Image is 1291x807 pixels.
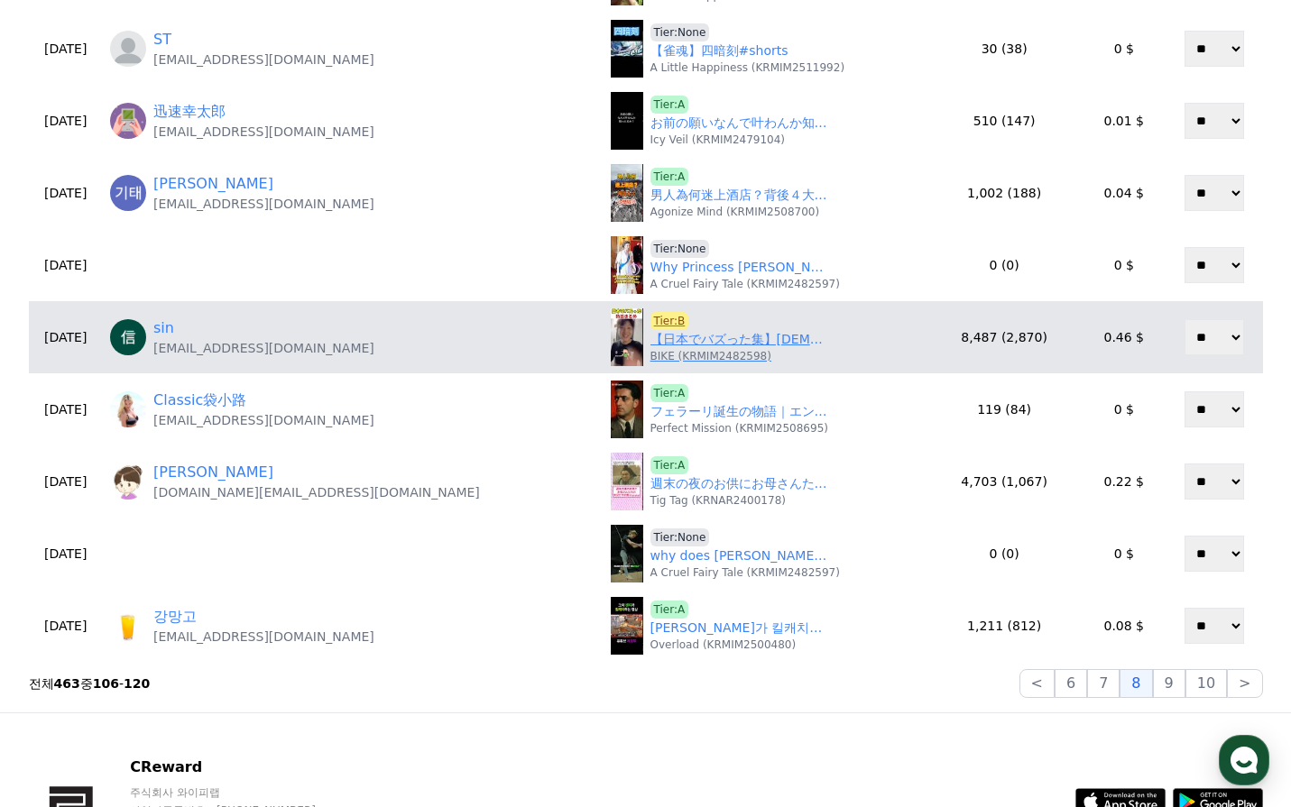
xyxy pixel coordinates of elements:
img: why does Jenna Ortega use a stunt double in almost every scene#shorts #celebrity #wednesday [611,525,643,582]
td: 30 (38) [927,13,1082,85]
td: 0 (0) [927,518,1082,590]
a: [PERSON_NAME] [153,462,273,483]
td: [DATE] [29,518,104,590]
a: [PERSON_NAME] [153,173,273,195]
img: 【日本でバズった集】韓国人驚かせてみた#おもしろ動画 #面白い #おすすめ [611,308,643,366]
a: Tier:A [650,168,689,186]
td: [DATE] [29,301,104,373]
td: [DATE] [29,13,104,85]
td: [DATE] [29,157,104,229]
td: 510 (147) [927,85,1082,157]
img: https://lh3.googleusercontent.com/a/ACg8ocLjcwfSudR3sonQm9rKqyYCQVj8aP0BGwLwKlaxpHw8mUfaCYt9=s96-c [110,608,146,644]
a: 설정 [233,572,346,617]
p: CReward [130,757,447,778]
img: https://lh3.googleusercontent.com/a/ACg8ocKGme11VXZMXKyKEoCDGBw35Jq2QHfkK6AeSEd5h4YIs1PtHKw=s96-c [110,391,146,427]
span: Tier:None [650,23,710,41]
a: Tier:None [650,240,710,258]
a: お前の願いなんで叶わんか知っとるか？ #金運 #開運 #スピリチュアル [650,114,831,133]
button: < [1019,669,1055,698]
a: Tier:A [650,96,689,114]
img: 週末の夜のお供にお母さんたちの大沢たかお祭りｗｗｗ #大沢たかお祭り [611,453,643,510]
a: Tier:A [650,601,689,619]
p: [EMAIL_ADDRESS][DOMAIN_NAME] [153,628,374,646]
td: 8,487 (2,870) [927,301,1082,373]
p: A Cruel Fairy Tale (KRMIM2482597) [650,565,840,580]
td: 0.04 $ [1082,157,1167,229]
span: Tier:A [650,384,689,402]
td: [DATE] [29,590,104,662]
p: A Little Happiness (KRMIM2511992) [650,60,845,75]
p: Icy Veil (KRMIM2479104) [650,133,785,147]
img: https://lh3.googleusercontent.com/a/ACg8ocJgMnHPwUKuDnN5nlZ8M7TIeC-bi5PqDs1HgWdkYOt0N7kGUg=s96-c [110,175,146,211]
img: 그저 겐지가 킬캐치하는 영상 #zerotwo #오버워치2 #overwatch2 #겐지 #제로투 #genji [611,597,643,655]
button: 9 [1153,669,1185,698]
p: [EMAIL_ADDRESS][DOMAIN_NAME] [153,411,374,429]
td: 0 (0) [927,229,1082,301]
td: [DATE] [29,373,104,445]
td: [DATE] [29,85,104,157]
a: 男人為何迷上酒店？背後４大心理陷阱 #智慧 #正能量 #感情 [650,186,831,205]
a: Tier:None [650,528,710,546]
img: https://lh3.googleusercontent.com/a/ACg8ocLYmLAteMrfyeXBtZSVL3SINK5uP4XjJdkxT9QZZChC_zfB9Q=s96-c [110,319,146,355]
td: 0 $ [1082,518,1167,590]
td: 0 $ [1082,13,1167,85]
td: 0.01 $ [1082,85,1167,157]
td: 4,703 (1,067) [927,445,1082,518]
p: Tig Tag (KRNAR2400178) [650,493,786,508]
span: 대화 [165,600,187,614]
span: 설정 [279,599,300,613]
td: [DATE] [29,445,104,518]
td: 0.46 $ [1082,301,1167,373]
img: https://cdn.creward.net/profile/user/profile_blank.webp [110,31,146,67]
a: 【雀魂】四暗刻#shorts [650,41,788,60]
td: 119 (84) [927,373,1082,445]
p: A Cruel Fairy Tale (KRMIM2482597) [650,277,840,291]
a: 【日本でバズった集】[DEMOGRAPHIC_DATA]かせてみた#おもしろ動画 #面白い #おすすめ [650,330,831,349]
button: > [1227,669,1262,698]
td: 0.08 $ [1082,590,1167,662]
td: 0 $ [1082,229,1167,301]
a: sin [153,317,174,339]
a: ST [153,29,171,50]
td: [DATE] [29,229,104,301]
td: 0 $ [1082,373,1167,445]
p: [EMAIL_ADDRESS][DOMAIN_NAME] [153,195,374,213]
img: 男人為何迷上酒店？背後４大心理陷阱 #智慧 #正能量 #感情 [611,164,643,222]
img: 【雀魂】四暗刻#shorts [611,20,643,78]
a: why does [PERSON_NAME] use a stunt double in almost every scene#shorts #celebrity #[DATE] [650,546,831,565]
button: 8 [1120,669,1152,698]
td: 1,211 (812) [927,590,1082,662]
p: [EMAIL_ADDRESS][DOMAIN_NAME] [153,50,374,69]
td: 0.22 $ [1082,445,1167,518]
p: Perfect Mission (KRMIM2508695) [650,421,828,436]
a: 迅速幸太郎 [153,101,226,123]
a: 홈 [5,572,119,617]
a: フェラーリ誕生の物語｜エンツォが築いた赤い帝国 [650,402,831,421]
img: フェラーリ誕生の物語｜エンツォが築いた赤い帝国 [611,381,643,438]
button: 7 [1087,669,1120,698]
p: 주식회사 와이피랩 [130,785,447,800]
strong: 106 [93,676,119,691]
span: Tier:B [650,312,689,330]
a: Tier:A [650,456,689,474]
a: Classic袋小路 [153,390,246,411]
span: 홈 [57,599,68,613]
img: https://lh3.googleusercontent.com/a/ACg8ocJaZ1q57J74GdIsH_s1KjdkvtZVuZs910p_wpC8SpkmurZ-loSp=s96-c [110,103,146,139]
img: お前の願いなんで叶わんか知っとるか？ #金運 #開運 #スピリチュアル [611,92,643,150]
td: 1,002 (188) [927,157,1082,229]
img: https://lh3.googleusercontent.com/a/ACg8ocL-bhtID8cVCBvxXEBqtjJxZdLrj6hrSos6TmjqZnf2Ebr7QF0=s96-c [110,463,146,500]
p: [DOMAIN_NAME][EMAIL_ADDRESS][DOMAIN_NAME] [153,483,480,501]
strong: 120 [124,676,150,691]
p: BIKE (KRMIM2482598) [650,349,771,363]
p: [EMAIL_ADDRESS][DOMAIN_NAME] [153,339,374,357]
button: 10 [1185,669,1227,698]
strong: 463 [54,676,80,691]
p: Agonize Mind (KRMIM2508700) [650,205,820,219]
a: Why Princess [PERSON_NAME] to Bow to [PERSON_NAME]?#shorts #celebrity #royal #princessanne #camil... [650,258,831,277]
a: 대화 [119,572,233,617]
